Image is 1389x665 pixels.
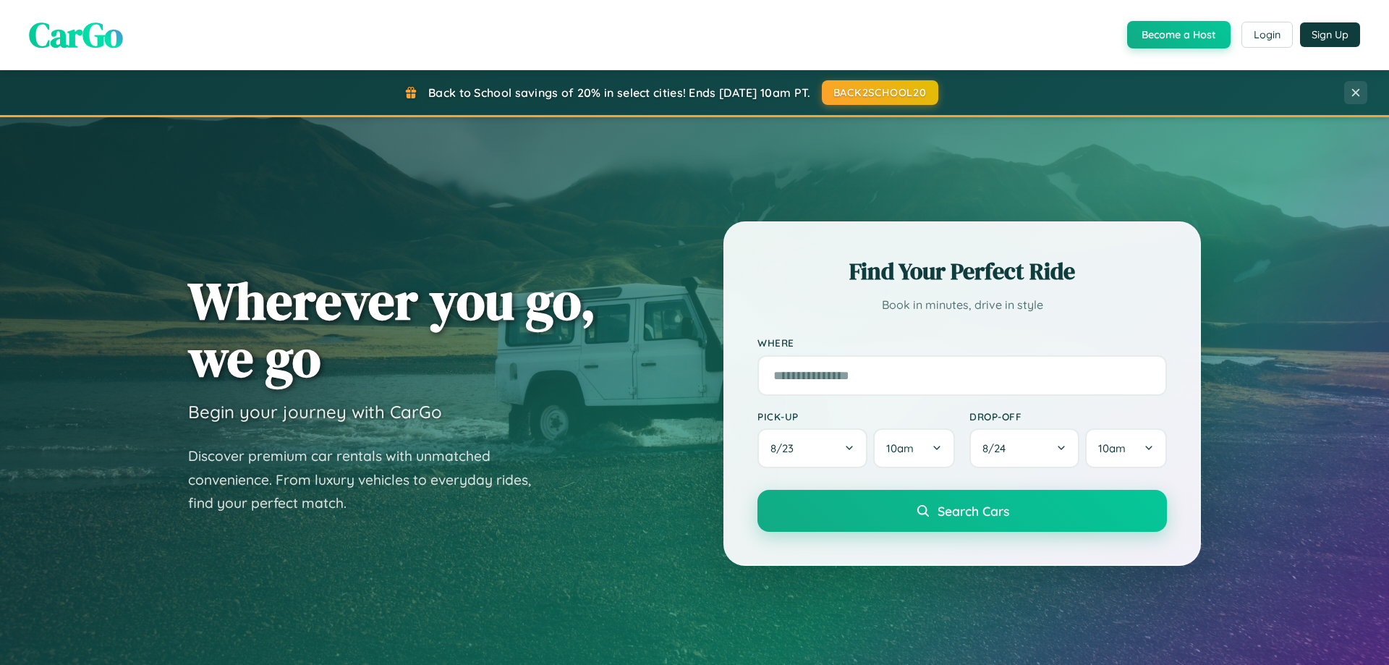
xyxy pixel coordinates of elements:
span: 10am [1098,441,1126,455]
h2: Find Your Perfect Ride [757,255,1167,287]
p: Discover premium car rentals with unmatched convenience. From luxury vehicles to everyday rides, ... [188,444,550,515]
button: Sign Up [1300,22,1360,47]
button: Login [1241,22,1293,48]
button: BACK2SCHOOL20 [822,80,938,105]
span: Back to School savings of 20% in select cities! Ends [DATE] 10am PT. [428,85,810,100]
h3: Begin your journey with CarGo [188,401,442,423]
label: Drop-off [969,410,1167,423]
span: CarGo [29,11,123,59]
span: 10am [886,441,914,455]
button: 10am [1085,428,1167,468]
span: 8 / 23 [770,441,801,455]
button: Search Cars [757,490,1167,532]
label: Pick-up [757,410,955,423]
button: 8/23 [757,428,867,468]
button: 8/24 [969,428,1079,468]
span: Search Cars [938,503,1009,519]
h1: Wherever you go, we go [188,272,596,386]
label: Where [757,337,1167,350]
span: 8 / 24 [982,441,1013,455]
button: Become a Host [1127,21,1231,48]
p: Book in minutes, drive in style [757,295,1167,315]
button: 10am [873,428,955,468]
